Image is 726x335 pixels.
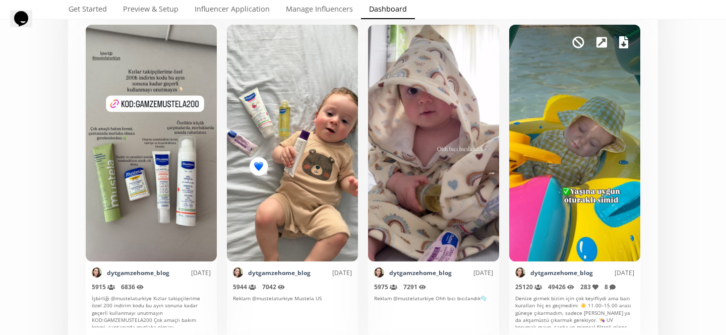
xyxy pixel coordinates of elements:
a: dytgamzehome_blog [530,269,593,277]
span: 5915 [92,283,115,291]
div: İşbirliği @mustelaturkiye Kızlar takipçilerime özel 200 indirim kodu bu ayın sonuna kadar geçerli... [92,295,211,327]
span: 8 [604,283,616,291]
span: 25120 [515,283,542,291]
span: 49426 [548,283,574,291]
img: 461261935_3825445684337632_5294270031804486582_n.jpg [515,267,525,278]
span: 5944 [233,283,256,291]
div: Denize girmek bizim için çok keyifliydi ama bazı kuralları hiç es geçmedim: ☀️ 11.00–15.00 arası ... [515,295,634,327]
div: [DATE] [452,269,493,277]
a: dytgamzehome_blog [248,269,311,277]
img: 461261935_3825445684337632_5294270031804486582_n.jpg [233,267,243,278]
span: 5975 [374,283,397,291]
div: [DATE] [593,269,634,277]
div: Reklam @mustelaturkiye Ohh bıcı bıcılandık🫧 [374,295,493,327]
span: 6836 [121,283,144,291]
iframe: chat widget [10,10,42,40]
div: [DATE] [311,269,352,277]
img: 461261935_3825445684337632_5294270031804486582_n.jpg [374,267,384,278]
span: 7291 [403,283,426,291]
span: 283 [580,283,598,291]
img: 461261935_3825445684337632_5294270031804486582_n.jpg [92,267,102,278]
a: dytgamzehome_blog [389,269,452,277]
div: Reklam @mustelaturkiye Mustela US [233,295,352,327]
a: dytgamzehome_blog [107,269,169,277]
span: 7042 [262,283,285,291]
div: [DATE] [169,269,211,277]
